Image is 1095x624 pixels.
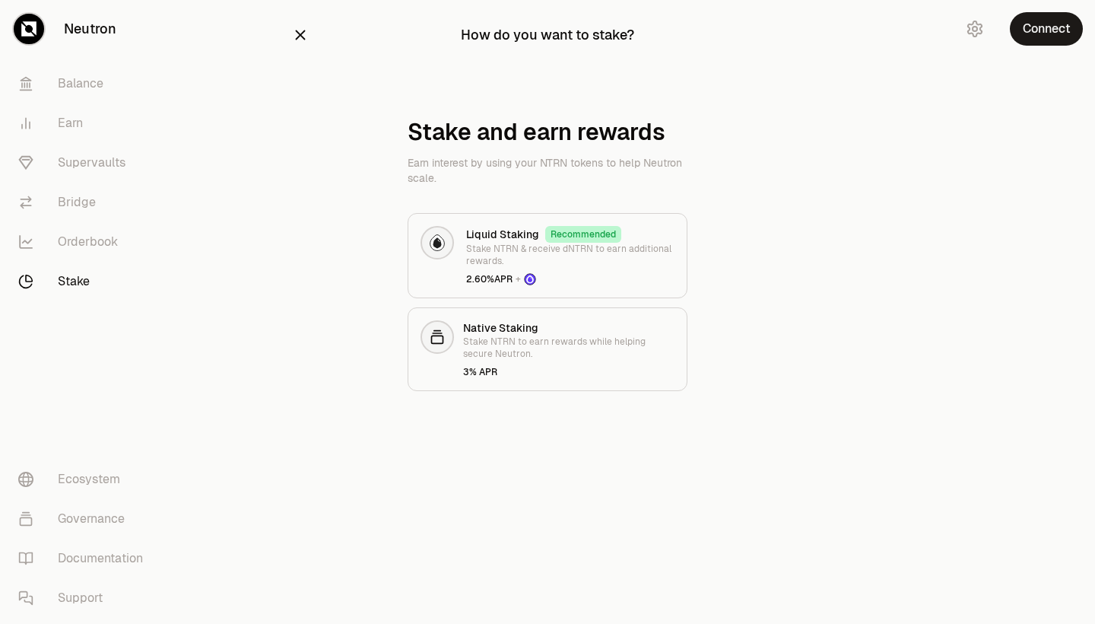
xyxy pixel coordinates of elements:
[6,222,164,262] a: Orderbook
[408,155,687,186] p: Earn interest by using your NTRN tokens to help Neutron scale.
[408,213,687,298] a: Liquid StakingRecommendedStake NTRN & receive dNTRN to earn additional rewards.2.60%APR+
[463,336,674,360] p: Stake NTRN to earn rewards while helping secure Neutron.
[466,273,674,285] span: 2.60% APR
[6,143,164,183] a: Supervaults
[408,119,665,146] h2: Stake and earn rewards
[6,499,164,539] a: Governance
[6,578,164,618] a: Support
[466,227,539,242] h3: Liquid Staking
[6,64,164,103] a: Balance
[6,183,164,222] a: Bridge
[516,273,521,285] span: +
[6,539,164,578] a: Documentation
[545,226,621,243] div: Recommended
[466,243,674,267] p: Stake NTRN & receive dNTRN to earn additional rewards.
[6,460,164,499] a: Ecosystem
[461,24,634,46] div: How do you want to stake?
[1010,12,1083,46] button: Connect
[6,103,164,143] a: Earn
[463,366,674,378] div: 3% APR
[408,307,687,391] a: Native StakingStake NTRN to earn rewards while helping secure Neutron.3% APR
[463,320,674,336] h3: Native Staking
[6,262,164,301] a: Stake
